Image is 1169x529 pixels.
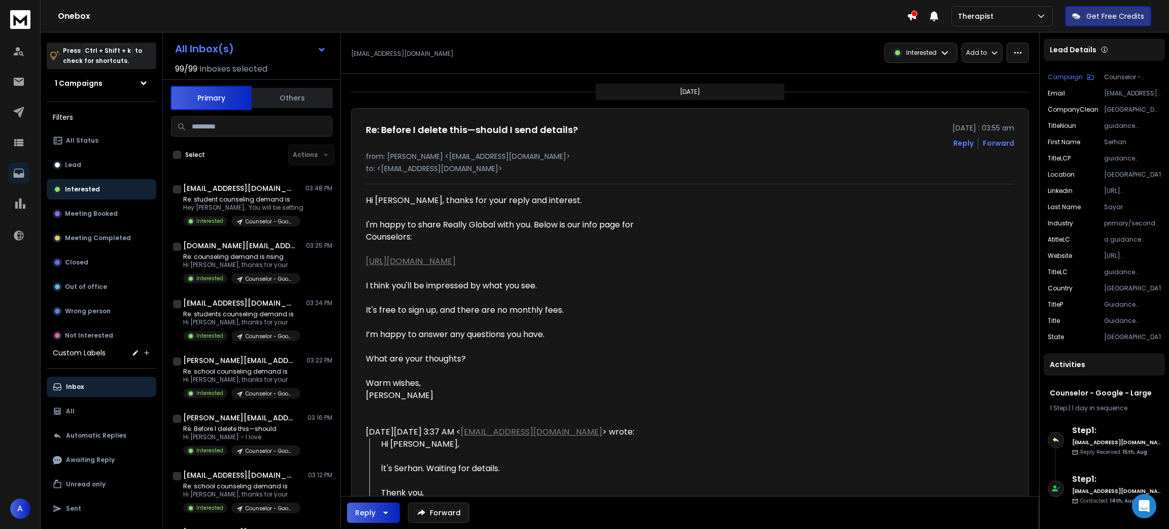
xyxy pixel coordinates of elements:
button: Automatic Replies [47,425,156,446]
div: What are your thoughts? [366,353,662,365]
h1: All Inbox(s) [175,44,234,54]
p: Press to check for shortcuts. [63,46,142,66]
span: 1 Step [1050,404,1067,412]
p: 03:22 PM [306,356,332,365]
p: Campaign [1048,73,1083,81]
button: Out of office [47,277,156,297]
p: TitleP [1048,301,1063,309]
p: Wrong person [65,307,111,315]
p: Meeting Completed [65,234,131,242]
p: Sent [66,505,81,513]
h1: Onebox [58,10,907,22]
p: Awaiting Reply [66,456,115,464]
p: [DATE] : 03:55 am [952,123,1014,133]
button: Primary [170,86,252,110]
p: Counselor - Google - Large [246,218,294,225]
p: Counselor - Google - Large [246,390,294,398]
p: Therapist [958,11,998,21]
p: Counselor - Google - Large [246,447,294,455]
p: Unread only [66,480,106,488]
p: Sayar [1104,203,1161,211]
a: [URL][DOMAIN_NAME] [366,255,456,267]
p: Closed [65,258,88,267]
p: Get Free Credits [1086,11,1144,21]
p: Automatic Replies [66,432,126,440]
button: Inbox [47,377,156,397]
p: Hi [PERSON_NAME], thanks for your [183,261,300,269]
p: Interested [65,185,100,193]
button: Reply [953,138,974,148]
div: I think you'll be impressed by what you see. [366,280,662,292]
button: Campaign [1048,73,1094,81]
h1: [DOMAIN_NAME][EMAIL_ADDRESS][DOMAIN_NAME] [183,241,295,251]
div: Activities [1044,353,1165,376]
p: Hey [PERSON_NAME], You will be setting [183,204,303,212]
h6: Step 1 : [1072,424,1161,437]
p: atitleLC [1048,236,1070,244]
div: Warm wishes, [366,377,662,389]
p: 03:25 PM [306,242,332,250]
div: Hi [PERSON_NAME], [381,438,662,450]
p: [GEOGRAPHIC_DATA] [1104,284,1161,292]
p: 03:24 PM [306,299,332,307]
div: Forward [983,138,1014,148]
img: logo [10,10,30,29]
button: Wrong person [47,301,156,321]
p: [EMAIL_ADDRESS][DOMAIN_NAME] [1104,89,1161,97]
div: | [1050,404,1159,412]
p: Re: Before I delete this—should [183,425,300,433]
div: Open Intercom Messenger [1132,494,1156,518]
p: titleLCP [1048,154,1071,162]
button: Reply [347,503,400,523]
p: Re: student counseling demand is [183,195,303,204]
p: website [1048,252,1072,260]
p: [GEOGRAPHIC_DATA][PERSON_NAME] [1104,106,1161,114]
p: Interested [906,49,937,57]
p: Counselor - Google - Large [246,505,294,512]
button: Others [252,87,333,109]
span: 15th, Aug [1122,448,1147,456]
button: Meeting Booked [47,204,156,224]
p: 03:12 PM [308,471,332,479]
p: [GEOGRAPHIC_DATA] [1104,171,1161,179]
button: Lead [47,155,156,175]
p: Counselor - Google - Large [246,275,294,283]
button: A [10,499,30,519]
div: İt's Serhan. Waiting for details. [381,462,662,475]
button: Closed [47,252,156,273]
p: First Name [1048,138,1080,146]
p: Not Interested [65,332,113,340]
p: title [1048,317,1060,325]
p: companyClean [1048,106,1098,114]
p: 03:48 PM [305,184,332,192]
p: Add to [966,49,987,57]
p: primary/secondary education [1104,219,1161,227]
h1: Counselor - Google - Large [1050,388,1159,398]
p: guidance counselor [1104,268,1161,276]
button: Interested [47,179,156,200]
h1: [EMAIL_ADDRESS][DOMAIN_NAME] [183,183,295,193]
h1: [EMAIL_ADDRESS][DOMAIN_NAME] [183,298,295,308]
p: Reply Received [1080,448,1147,456]
p: from: [PERSON_NAME] <[EMAIL_ADDRESS][DOMAIN_NAME]> [366,151,1014,161]
div: Thenk you, [381,487,662,499]
p: [URL][DOMAIN_NAME] [1104,252,1161,260]
div: [PERSON_NAME] [366,389,662,402]
div: I'm happy to share Really Global with you. Below is our info page for Counselors: [366,219,662,243]
h1: 1 Campaigns [55,78,102,88]
p: Hi [PERSON_NAME] - I love [183,433,300,441]
p: Counselor - Google - Large [246,333,294,340]
h1: Re: Before I delete this—should I send details? [366,123,578,137]
p: Interested [196,504,223,512]
p: titleLC [1048,268,1068,276]
p: Interested [196,389,223,397]
button: Get Free Credits [1065,6,1151,26]
button: Unread only [47,474,156,494]
p: 03:16 PM [307,414,332,422]
span: Ctrl + Shift + k [83,45,132,56]
p: to: <[EMAIL_ADDRESS][DOMAIN_NAME]> [366,163,1014,174]
p: All Status [66,137,98,145]
p: industry [1048,219,1073,227]
span: 1 day in sequence [1072,404,1127,412]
